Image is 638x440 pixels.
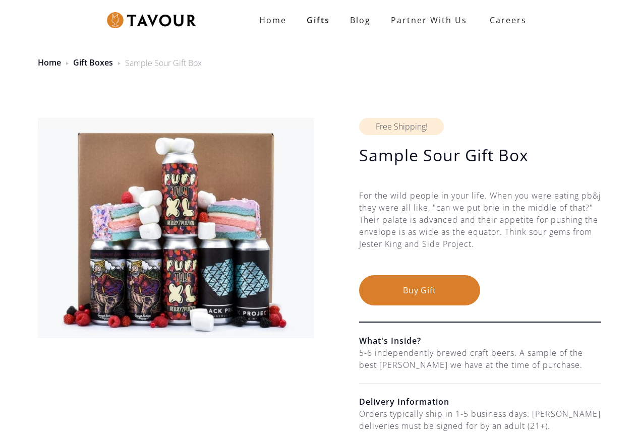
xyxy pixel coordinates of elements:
div: For the wild people in your life. When you were eating pb&j they were all like, "can we put brie ... [359,190,601,275]
a: Gift Boxes [73,57,113,68]
h6: What's Inside? [359,335,601,347]
div: 5-6 independently brewed craft beers. A sample of the best [PERSON_NAME] we have at the time of p... [359,347,601,371]
button: Buy Gift [359,275,480,305]
div: Free Shipping! [359,118,444,135]
div: Sample Sour Gift Box [125,57,202,69]
a: Blog [340,10,381,30]
a: Careers [477,6,534,34]
a: Home [249,10,297,30]
a: partner with us [381,10,477,30]
strong: Careers [490,10,527,30]
a: Home [38,57,61,68]
h1: Sample Sour Gift Box [359,145,601,165]
a: Gifts [297,10,340,30]
h6: Delivery Information [359,396,601,408]
strong: Home [259,15,286,26]
div: Orders typically ship in 1-5 business days. [PERSON_NAME] deliveries must be signed for by an adu... [359,408,601,432]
